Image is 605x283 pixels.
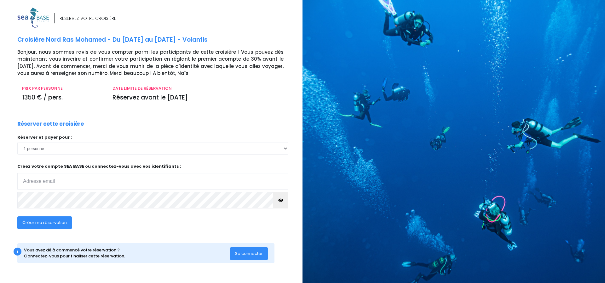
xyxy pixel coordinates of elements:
[60,15,116,22] div: RÉSERVEZ VOTRE CROISIÈRE
[24,247,230,259] div: Vous avez déjà commencé votre réservation ? Connectez-vous pour finaliser cette réservation.
[112,93,284,102] p: Réservez avant le [DATE]
[230,250,268,256] a: Se connecter
[14,248,21,256] div: i
[17,216,72,229] button: Créer ma réservation
[235,250,263,256] span: Se connecter
[22,93,103,102] p: 1350 € / pers.
[112,85,284,92] p: DATE LIMITE DE RÉSERVATION
[17,173,288,190] input: Adresse email
[17,35,298,45] p: Croisière Nord Ras Mohamed - Du [DATE] au [DATE] - Volantis
[17,134,288,141] p: Réserver et payer pour :
[22,85,103,92] p: PRIX PAR PERSONNE
[22,220,67,226] span: Créer ma réservation
[17,49,298,77] p: Bonjour, nous sommes ravis de vous compter parmi les participants de cette croisière ! Vous pouve...
[230,247,268,260] button: Se connecter
[17,120,84,128] p: Réserver cette croisière
[17,163,288,190] p: Créez votre compte SEA BASE ou connectez-vous avec vos identifiants :
[17,8,49,28] img: logo_color1.png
